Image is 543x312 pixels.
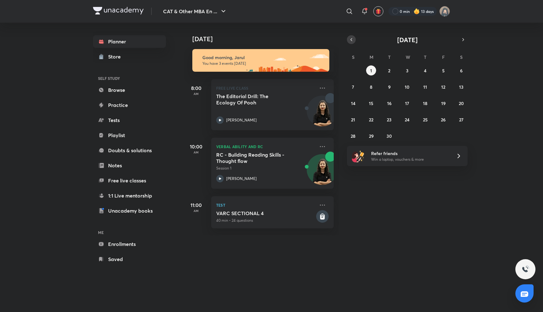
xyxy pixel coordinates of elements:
[441,84,445,90] abbr: September 12, 2025
[351,117,355,123] abbr: September 21, 2025
[108,53,124,60] div: Store
[438,98,448,108] button: September 19, 2025
[402,114,412,125] button: September 24, 2025
[93,7,144,14] img: Company Logo
[369,133,374,139] abbr: September 29, 2025
[423,100,427,106] abbr: September 18, 2025
[414,8,420,14] img: streak
[384,131,394,141] button: September 30, 2025
[384,82,394,92] button: September 9, 2025
[348,131,358,141] button: September 28, 2025
[456,98,466,108] button: September 20, 2025
[460,54,463,60] abbr: Saturday
[406,68,409,74] abbr: September 3, 2025
[184,209,209,213] p: AM
[442,68,445,74] abbr: September 5, 2025
[405,100,409,106] abbr: September 17, 2025
[216,84,315,92] p: FREE LIVE CLASS
[384,65,394,75] button: September 2, 2025
[420,98,430,108] button: September 18, 2025
[397,36,418,44] span: [DATE]
[93,174,166,187] a: Free live classes
[376,8,381,14] img: avatar
[388,84,391,90] abbr: September 9, 2025
[216,143,315,150] p: Verbal Ability and RC
[423,84,427,90] abbr: September 11, 2025
[406,54,410,60] abbr: Wednesday
[405,84,409,90] abbr: September 10, 2025
[192,35,340,43] h4: [DATE]
[216,93,294,106] h5: The Editorial Drill: The Ecology Of Pooh
[184,84,209,92] h5: 8:00
[366,82,376,92] button: September 8, 2025
[226,176,257,181] p: [PERSON_NAME]
[351,133,355,139] abbr: September 28, 2025
[439,6,450,17] img: Jarul Jangid
[373,6,383,16] button: avatar
[93,50,166,63] a: Store
[456,65,466,75] button: September 6, 2025
[216,201,315,209] p: Test
[307,158,337,188] img: Avatar
[366,65,376,75] button: September 1, 2025
[420,82,430,92] button: September 11, 2025
[202,55,324,60] h6: Good morning, Jarul
[459,117,463,123] abbr: September 27, 2025
[384,98,394,108] button: September 16, 2025
[522,265,529,273] img: ttu
[93,238,166,250] a: Enrollments
[424,54,426,60] abbr: Thursday
[459,100,464,106] abbr: September 20, 2025
[371,157,448,162] p: Win a laptop, vouchers & more
[202,61,324,66] p: You have 3 events [DATE]
[441,117,446,123] abbr: September 26, 2025
[366,114,376,125] button: September 22, 2025
[93,253,166,265] a: Saved
[424,68,426,74] abbr: September 4, 2025
[93,35,166,48] a: Planner
[388,54,391,60] abbr: Tuesday
[441,100,446,106] abbr: September 19, 2025
[159,5,231,18] button: CAT & Other MBA En ...
[352,54,354,60] abbr: Sunday
[438,82,448,92] button: September 12, 2025
[387,117,392,123] abbr: September 23, 2025
[420,65,430,75] button: September 4, 2025
[402,65,412,75] button: September 3, 2025
[307,99,337,129] img: Avatar
[371,150,448,157] h6: Refer friends
[438,114,448,125] button: September 26, 2025
[423,117,428,123] abbr: September 25, 2025
[366,131,376,141] button: September 29, 2025
[384,114,394,125] button: September 23, 2025
[192,49,329,72] img: morning
[216,165,315,171] p: Session 1
[388,68,390,74] abbr: September 2, 2025
[352,84,354,90] abbr: September 7, 2025
[93,189,166,202] a: 1:1 Live mentorship
[351,100,355,106] abbr: September 14, 2025
[184,92,209,96] p: AM
[387,100,392,106] abbr: September 16, 2025
[369,117,373,123] abbr: September 22, 2025
[348,82,358,92] button: September 7, 2025
[420,114,430,125] button: September 25, 2025
[216,210,315,216] h5: VARC SECTIONAL 4
[438,65,448,75] button: September 5, 2025
[459,84,463,90] abbr: September 13, 2025
[93,84,166,96] a: Browse
[216,152,294,164] h5: RC - Building Reading Skills - Thought flow
[93,204,166,217] a: Unacademy books
[402,82,412,92] button: September 10, 2025
[184,201,209,209] h5: 11:00
[366,98,376,108] button: September 15, 2025
[352,150,365,162] img: referral
[456,114,466,125] button: September 27, 2025
[370,54,373,60] abbr: Monday
[93,114,166,126] a: Tests
[93,7,144,16] a: Company Logo
[93,144,166,157] a: Doubts & solutions
[405,117,409,123] abbr: September 24, 2025
[93,227,166,238] h6: ME
[348,98,358,108] button: September 14, 2025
